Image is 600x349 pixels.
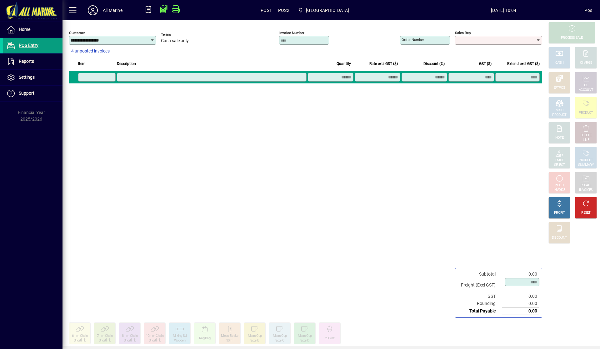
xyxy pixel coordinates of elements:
[226,338,233,343] div: 30ml
[124,338,136,343] div: Shortlink
[554,163,565,167] div: SELECT
[502,293,539,300] td: 0.00
[221,334,238,338] div: Meas Beake
[69,31,85,35] mat-label: Customer
[581,133,591,138] div: DELETE
[19,59,34,64] span: Reports
[455,31,471,35] mat-label: Sales rep
[99,338,111,343] div: Shortlink
[580,61,592,65] div: CHARGE
[72,334,88,338] div: 6mm Chain
[552,113,566,117] div: PRODUCT
[584,83,588,88] div: GL
[581,183,592,188] div: RECALL
[555,61,563,65] div: CASH
[555,158,564,163] div: PRICE
[71,48,110,54] span: 4 unposted invoices
[502,300,539,307] td: 0.00
[261,5,272,15] span: POS1
[579,88,593,92] div: ACCOUNT
[296,5,352,16] span: Port Road
[19,43,38,48] span: POS Entry
[402,37,424,42] mat-label: Order number
[458,300,502,307] td: Rounding
[507,60,540,67] span: Extend excl GST ($)
[553,188,565,192] div: INVOICE
[149,338,161,343] div: Shortlink
[69,46,112,57] button: 4 unposted invoices
[583,138,589,142] div: LINE
[458,307,502,315] td: Total Payable
[584,5,592,15] div: Pos
[556,108,563,113] div: MISC
[278,5,289,15] span: POS2
[74,338,86,343] div: Shortlink
[199,336,210,341] div: Rag Bag
[423,60,445,67] span: Discount (%)
[423,5,584,15] span: [DATE] 10:04
[174,338,185,343] div: Wooden
[555,136,563,140] div: NOTE
[502,271,539,278] td: 0.00
[306,5,349,15] span: [GEOGRAPHIC_DATA]
[83,5,103,16] button: Profile
[561,36,583,40] div: PROCESS SALE
[479,60,492,67] span: GST ($)
[3,70,62,85] a: Settings
[337,60,351,67] span: Quantity
[502,307,539,315] td: 0.00
[579,111,593,115] div: PRODUCT
[19,91,34,96] span: Support
[103,5,122,15] div: All Marine
[579,158,593,163] div: PRODUCT
[578,163,594,167] div: SUMMARY
[275,338,284,343] div: Size C
[279,31,304,35] mat-label: Invoice number
[554,211,565,215] div: PROFIT
[552,236,567,240] div: DISCOUNT
[298,334,312,338] div: Meas Cup
[325,336,335,341] div: 2LCont
[161,38,189,43] span: Cash sale only
[273,334,287,338] div: Meas Cup
[3,22,62,37] a: Home
[300,338,309,343] div: Size D
[78,60,86,67] span: Item
[458,278,502,293] td: Freight (Excl GST)
[3,86,62,101] a: Support
[97,334,113,338] div: 7mm Chain
[581,211,591,215] div: RESET
[579,188,592,192] div: INVOICES
[458,293,502,300] td: GST
[248,334,262,338] div: Meas Cup
[117,60,136,67] span: Description
[458,271,502,278] td: Subtotal
[369,60,398,67] span: Rate excl GST ($)
[3,54,62,69] a: Reports
[146,334,163,338] div: 10mm Chain
[19,27,30,32] span: Home
[555,183,563,188] div: HOLD
[554,86,565,90] div: EFTPOS
[161,32,198,37] span: Terms
[19,75,35,80] span: Settings
[122,334,138,338] div: 8mm Chain
[173,334,187,338] div: Mixing Sti
[250,338,259,343] div: Size B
